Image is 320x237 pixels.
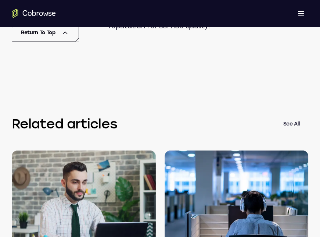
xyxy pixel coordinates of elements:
a: Go to the home page [12,9,56,18]
button: Return To Top [12,24,79,42]
a: See All [274,115,308,133]
h3: Related articles [12,115,274,133]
